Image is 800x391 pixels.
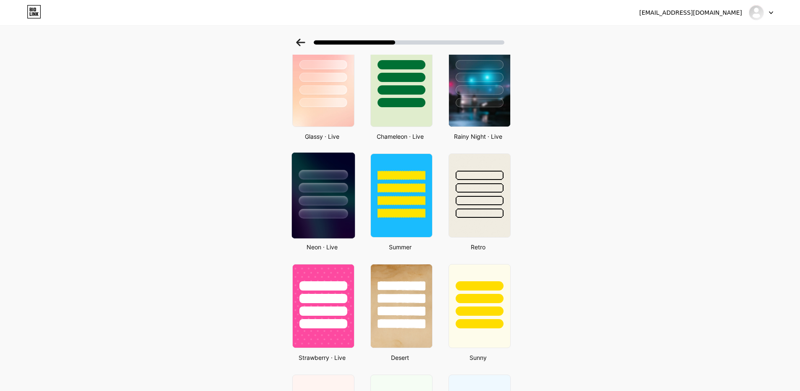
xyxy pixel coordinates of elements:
div: Glassy · Live [290,132,354,141]
div: Desert [368,353,433,362]
div: Retro [446,243,511,251]
div: Sunny [446,353,511,362]
div: [EMAIL_ADDRESS][DOMAIN_NAME] [639,8,742,17]
div: Chameleon · Live [368,132,433,141]
img: Ivanny De La Rosa [748,5,764,21]
div: Rainy Night · Live [446,132,511,141]
div: Summer [368,243,433,251]
img: neon.jpg [291,153,354,238]
div: Neon · Live [290,243,354,251]
div: Strawberry · Live [290,353,354,362]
